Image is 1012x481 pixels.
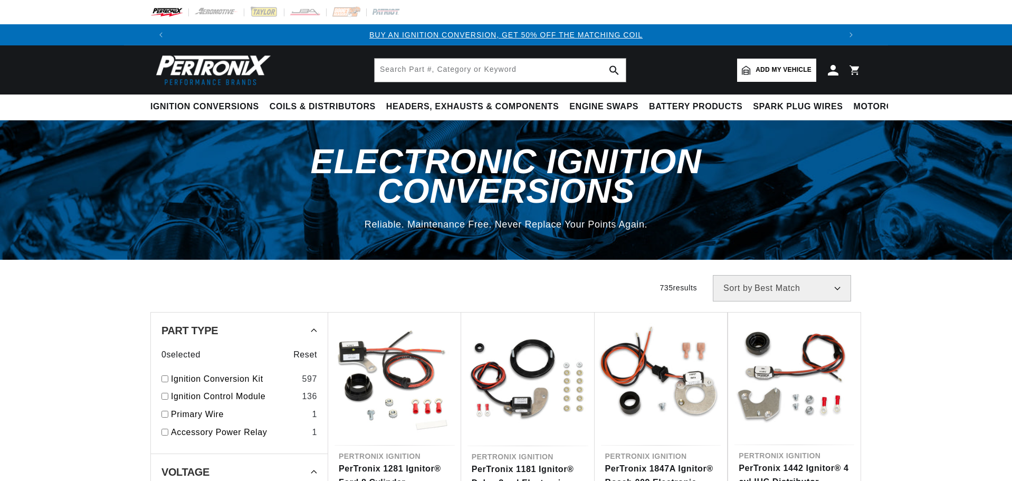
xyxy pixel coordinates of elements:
span: Part Type [161,325,218,336]
summary: Battery Products [644,95,748,119]
summary: Engine Swaps [564,95,644,119]
button: Translation missing: en.sections.announcements.next_announcement [841,24,862,45]
span: 0 selected [161,348,201,362]
summary: Motorcycle [848,95,922,119]
span: Voltage [161,467,209,477]
span: Battery Products [649,101,742,112]
span: Coils & Distributors [270,101,376,112]
span: Reset [293,348,317,362]
summary: Coils & Distributors [264,95,381,119]
button: Translation missing: en.sections.announcements.previous_announcement [150,24,171,45]
span: Engine Swaps [569,101,638,112]
span: Reliable. Maintenance Free. Never Replace Your Points Again. [365,219,647,230]
span: Ignition Conversions [150,101,259,112]
div: 597 [302,372,317,386]
span: Sort by [723,284,752,293]
summary: Headers, Exhausts & Components [381,95,564,119]
span: Spark Plug Wires [753,101,843,112]
span: 735 results [660,284,697,292]
a: Ignition Conversion Kit [171,372,298,386]
a: Ignition Control Module [171,390,298,403]
summary: Spark Plug Wires [748,95,848,119]
span: Headers, Exhausts & Components [386,101,559,112]
div: Announcement [171,29,841,41]
a: Add my vehicle [737,59,816,82]
slideshow-component: Translation missing: en.sections.announcements.announcement_bar [124,24,888,45]
button: search button [603,59,626,82]
select: Sort by [713,275,851,301]
summary: Ignition Conversions [150,95,264,119]
a: Accessory Power Relay [171,426,308,439]
img: Pertronix [150,52,272,88]
a: BUY AN IGNITION CONVERSION, GET 50% OFF THE MATCHING COIL [369,31,643,39]
span: Motorcycle [854,101,916,112]
div: 1 [312,408,317,421]
a: Primary Wire [171,408,308,421]
div: 1 of 3 [171,29,841,41]
input: Search Part #, Category or Keyword [375,59,626,82]
div: 136 [302,390,317,403]
div: 1 [312,426,317,439]
span: Add my vehicle [756,65,811,75]
span: Electronic Ignition Conversions [311,142,702,210]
